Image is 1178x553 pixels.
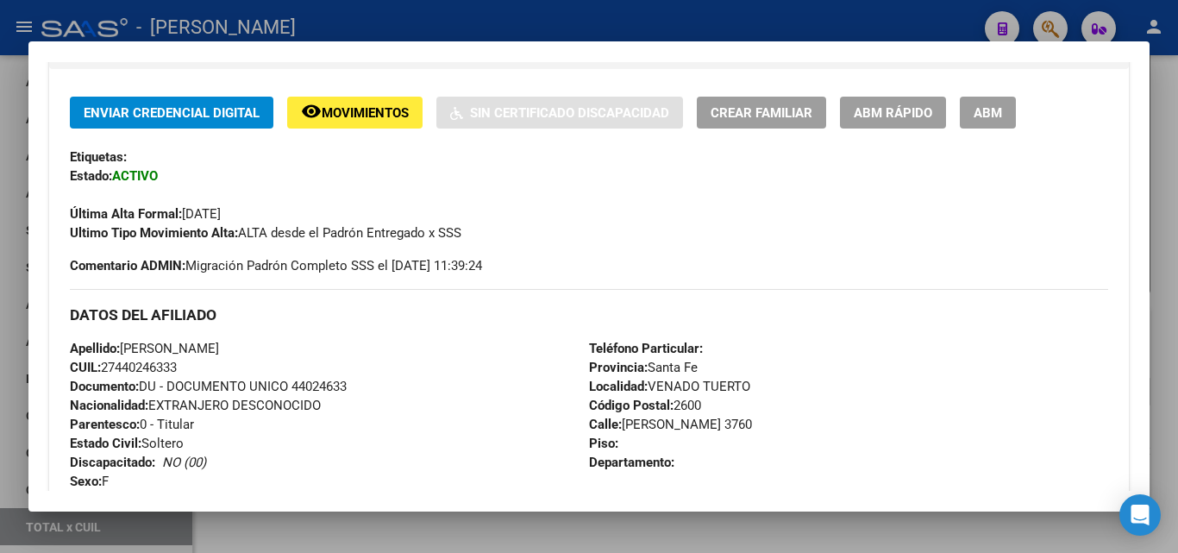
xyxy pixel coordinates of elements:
[974,105,1002,121] span: ABM
[589,360,698,375] span: Santa Fe
[70,360,177,375] span: 27440246333
[70,455,155,470] strong: Discapacitado:
[301,101,322,122] mat-icon: remove_red_eye
[322,105,409,121] span: Movimientos
[711,105,812,121] span: Crear Familiar
[70,474,109,489] span: F
[70,97,273,129] button: Enviar Credencial Digital
[589,436,618,451] strong: Piso:
[70,379,347,394] span: DU - DOCUMENTO UNICO 44024633
[589,379,648,394] strong: Localidad:
[589,360,648,375] strong: Provincia:
[589,417,622,432] strong: Calle:
[960,97,1016,129] button: ABM
[1119,494,1161,536] div: Open Intercom Messenger
[470,105,669,121] span: Sin Certificado Discapacidad
[70,360,101,375] strong: CUIL:
[589,379,750,394] span: VENADO TUERTO
[840,97,946,129] button: ABM Rápido
[70,417,140,432] strong: Parentesco:
[162,455,206,470] i: NO (00)
[589,417,752,432] span: [PERSON_NAME] 3760
[70,341,219,356] span: [PERSON_NAME]
[70,474,102,489] strong: Sexo:
[70,206,221,222] span: [DATE]
[112,168,158,184] strong: ACTIVO
[84,105,260,121] span: Enviar Credencial Digital
[589,398,701,413] span: 2600
[287,97,423,129] button: Movimientos
[697,97,826,129] button: Crear Familiar
[70,149,127,165] strong: Etiquetas:
[70,168,112,184] strong: Estado:
[70,436,141,451] strong: Estado Civil:
[589,341,703,356] strong: Teléfono Particular:
[70,225,238,241] strong: Ultimo Tipo Movimiento Alta:
[70,305,1108,324] h3: DATOS DEL AFILIADO
[70,256,482,275] span: Migración Padrón Completo SSS el [DATE] 11:39:24
[70,398,148,413] strong: Nacionalidad:
[589,455,674,470] strong: Departamento:
[589,398,674,413] strong: Código Postal:
[70,398,321,413] span: EXTRANJERO DESCONOCIDO
[70,225,461,241] span: ALTA desde el Padrón Entregado x SSS
[70,206,182,222] strong: Última Alta Formal:
[854,105,932,121] span: ABM Rápido
[70,436,184,451] span: Soltero
[70,258,185,273] strong: Comentario ADMIN:
[436,97,683,129] button: Sin Certificado Discapacidad
[70,379,139,394] strong: Documento:
[70,341,120,356] strong: Apellido:
[70,417,194,432] span: 0 - Titular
